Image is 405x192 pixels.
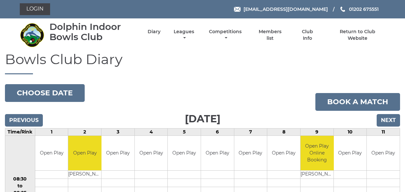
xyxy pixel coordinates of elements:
[148,29,160,35] a: Diary
[340,7,345,12] img: Phone us
[297,29,318,41] a: Club Info
[349,6,379,12] span: 01202 675551
[201,129,234,136] td: 6
[330,29,385,41] a: Return to Club Website
[244,6,328,12] span: [EMAIL_ADDRESS][DOMAIN_NAME]
[301,136,334,170] td: Open Play Online Booking
[5,129,35,136] td: Time/Rink
[234,6,328,13] a: Email [EMAIL_ADDRESS][DOMAIN_NAME]
[5,52,400,74] h1: Bowls Club Diary
[101,136,134,170] td: Open Play
[234,7,241,12] img: Email
[68,170,101,179] td: [PERSON_NAME]
[377,114,400,127] input: Next
[35,136,68,170] td: Open Play
[301,170,334,179] td: [PERSON_NAME]
[300,129,333,136] td: 9
[20,3,50,15] a: Login
[5,84,85,102] button: Choose date
[172,29,196,41] a: Leagues
[134,129,168,136] td: 4
[68,136,101,170] td: Open Play
[5,114,43,127] input: Previous
[68,129,101,136] td: 2
[208,29,244,41] a: Competitions
[135,136,168,170] td: Open Play
[267,129,301,136] td: 8
[333,129,367,136] td: 10
[101,129,135,136] td: 3
[334,136,367,170] td: Open Play
[20,23,44,47] img: Dolphin Indoor Bowls Club
[168,129,201,136] td: 5
[315,93,400,111] a: Book a match
[168,136,201,170] td: Open Play
[367,129,400,136] td: 11
[267,136,300,170] td: Open Play
[49,22,136,42] div: Dolphin Indoor Bowls Club
[234,129,267,136] td: 7
[234,136,267,170] td: Open Play
[255,29,285,41] a: Members list
[339,6,379,13] a: Phone us 01202 675551
[201,136,234,170] td: Open Play
[35,129,68,136] td: 1
[367,136,400,170] td: Open Play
